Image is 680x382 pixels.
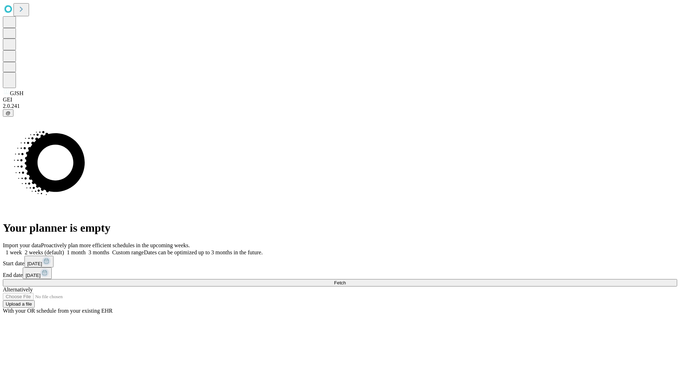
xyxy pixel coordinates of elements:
button: [DATE] [23,267,52,279]
span: Alternatively [3,286,33,293]
span: @ [6,110,11,116]
span: [DATE] [25,273,40,278]
span: 2 weeks (default) [25,249,64,255]
span: Custom range [112,249,144,255]
span: With your OR schedule from your existing EHR [3,308,113,314]
span: Dates can be optimized up to 3 months in the future. [144,249,262,255]
button: Fetch [3,279,677,286]
div: 2.0.241 [3,103,677,109]
button: [DATE] [24,256,53,267]
span: 1 week [6,249,22,255]
h1: Your planner is empty [3,221,677,235]
div: End date [3,267,677,279]
span: Fetch [334,280,346,285]
span: 1 month [67,249,86,255]
span: Proactively plan more efficient schedules in the upcoming weeks. [41,242,190,248]
span: GJSH [10,90,23,96]
span: [DATE] [27,261,42,266]
button: @ [3,109,13,117]
div: Start date [3,256,677,267]
button: Upload a file [3,300,35,308]
span: Import your data [3,242,41,248]
div: GEI [3,97,677,103]
span: 3 months [89,249,109,255]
